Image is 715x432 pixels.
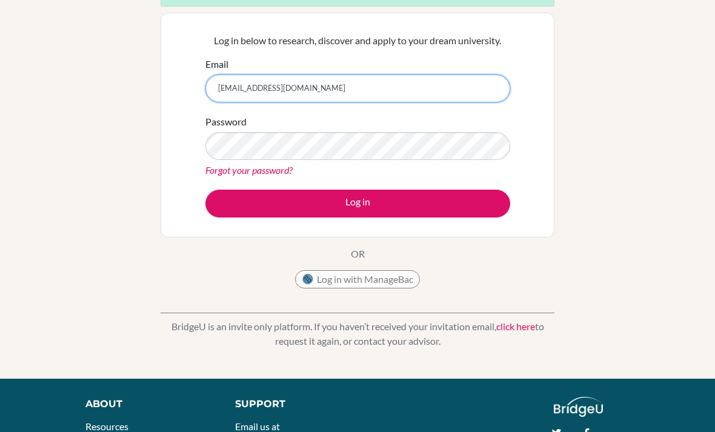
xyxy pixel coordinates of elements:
[205,164,293,176] a: Forgot your password?
[351,247,365,261] p: OR
[554,397,603,417] img: logo_white@2x-f4f0deed5e89b7ecb1c2cc34c3e3d731f90f0f143d5ea2071677605dd97b5244.png
[235,397,346,411] div: Support
[205,33,510,48] p: Log in below to research, discover and apply to your dream university.
[205,115,247,129] label: Password
[161,319,554,348] p: BridgeU is an invite only platform. If you haven’t received your invitation email, to request it ...
[295,270,420,288] button: Log in with ManageBac
[205,190,510,218] button: Log in
[85,397,208,411] div: About
[85,420,128,432] a: Resources
[205,57,228,71] label: Email
[496,321,535,332] a: click here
